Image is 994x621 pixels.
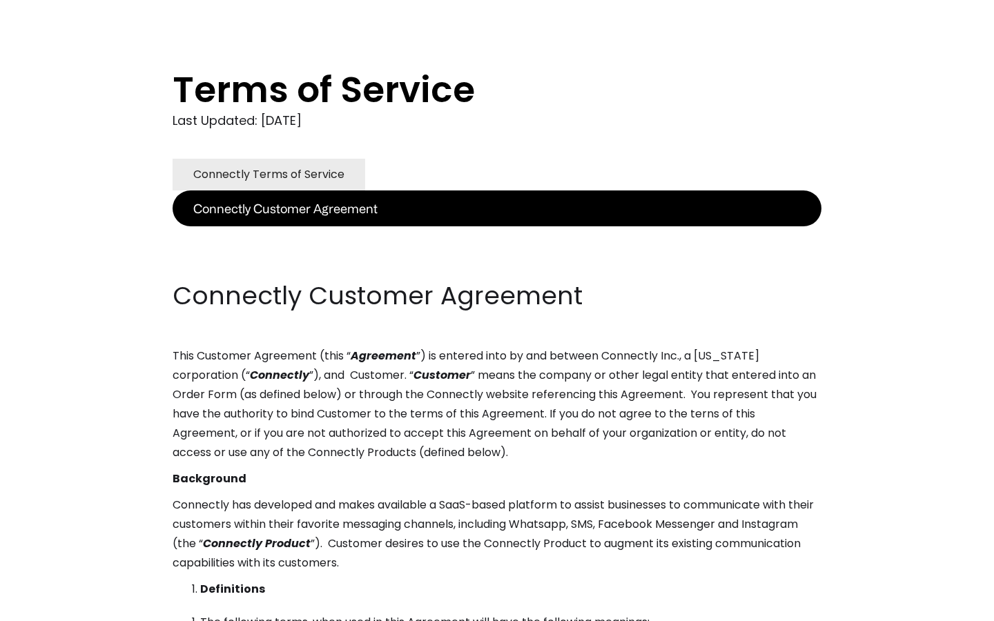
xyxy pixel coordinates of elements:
[203,535,311,551] em: Connectly Product
[173,69,766,110] h1: Terms of Service
[250,367,309,383] em: Connectly
[173,226,821,246] p: ‍
[193,199,378,218] div: Connectly Customer Agreement
[351,348,416,364] em: Agreement
[200,581,265,597] strong: Definitions
[173,110,821,131] div: Last Updated: [DATE]
[173,253,821,272] p: ‍
[173,279,821,313] h2: Connectly Customer Agreement
[193,165,344,184] div: Connectly Terms of Service
[28,597,83,616] ul: Language list
[14,595,83,616] aside: Language selected: English
[173,346,821,462] p: This Customer Agreement (this “ ”) is entered into by and between Connectly Inc., a [US_STATE] co...
[173,471,246,486] strong: Background
[173,495,821,573] p: Connectly has developed and makes available a SaaS-based platform to assist businesses to communi...
[413,367,471,383] em: Customer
